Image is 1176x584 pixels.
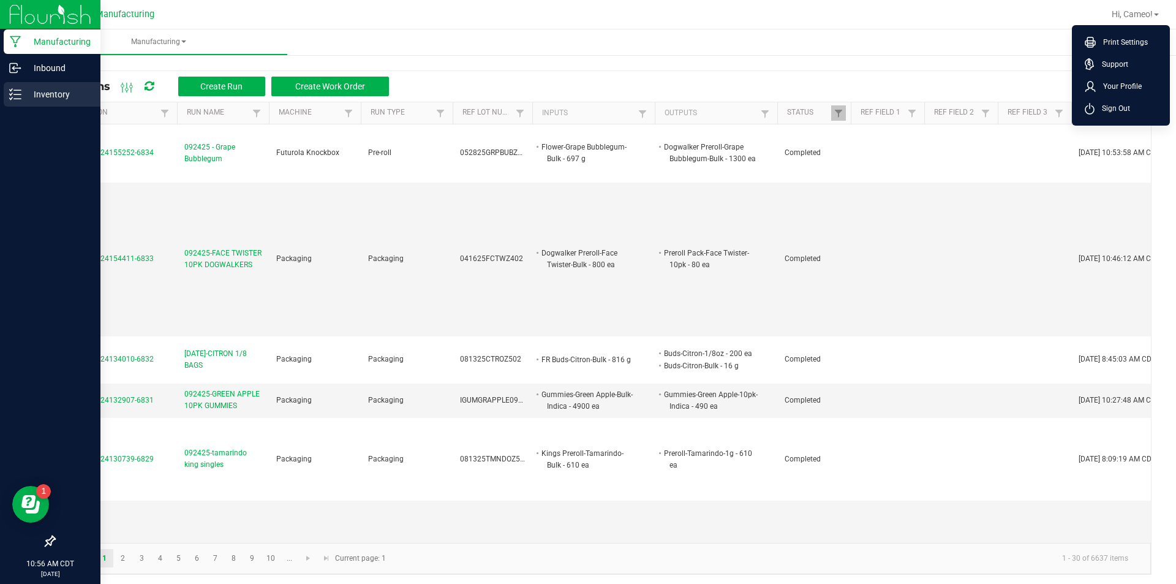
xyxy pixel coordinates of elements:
span: 092425-tamarindo king singles [184,447,262,471]
span: Packaging [368,396,404,404]
a: Ref Field 3Sortable [1008,108,1051,118]
span: Go to the last page [322,553,331,563]
p: Inventory [21,87,95,102]
inline-svg: Manufacturing [9,36,21,48]
span: [DATE] 10:27:48 AM CDT [1079,396,1160,404]
a: Ref Field 1Sortable [861,108,904,118]
a: Filter [249,105,264,121]
span: Packaging [368,355,404,363]
span: 041625FCTWZ402 [460,254,523,263]
a: Page 6 [188,549,206,567]
li: Gummies-Green Apple-Bulk-Indica - 4900 ea [540,389,636,412]
span: Packaging [276,455,312,463]
kendo-pager-info: 1 - 30 of 6637 items [393,548,1138,569]
span: 081325TMNDOZ502 [460,455,529,463]
a: Page 3 [133,549,151,567]
span: 092425-FACE TWISTER 10PK DOGWALKERS [184,248,262,271]
span: Completed [785,455,821,463]
inline-svg: Inventory [9,88,21,100]
a: ExtractionSortable [64,108,157,118]
a: Filter [758,106,772,121]
li: Dogwalker Preroll-Grape Bubblegum-Bulk - 1300 ea [662,141,759,165]
a: Go to the next page [300,549,317,567]
a: Page 2 [114,549,132,567]
a: Page 9 [243,549,261,567]
a: Filter [635,106,650,121]
span: Futurola Knockbox [276,148,339,157]
iframe: Resource center [12,486,49,523]
span: MP-20250924155252-6834 [62,148,154,157]
span: MP-20250924134010-6832 [62,355,154,363]
a: Page 4 [151,549,169,567]
a: Filter [341,105,356,121]
span: Create Run [200,82,243,91]
button: Create Work Order [271,77,389,96]
span: Support [1095,58,1128,70]
a: Go to the last page [317,549,335,567]
span: 052825GRPBUBZ202 [460,148,530,157]
a: Filter [1052,105,1066,121]
span: IGUMGRAPPLE090525 [460,396,535,404]
span: Packaging [276,396,312,404]
li: Preroll Pack-Face Twister-10pk - 80 ea [662,247,759,271]
a: Run TypeSortable [371,108,432,118]
inline-svg: Inbound [9,62,21,74]
span: Your Profile [1096,80,1142,93]
span: Hi, Cameo! [1112,9,1153,19]
span: Create Work Order [295,82,365,91]
a: Ref Field 2Sortable [934,108,978,118]
kendo-pager: Current page: 1 [55,543,1151,574]
a: StatusSortable [787,108,831,118]
a: Filter [513,105,527,121]
span: MP-20250924132907-6831 [62,396,154,404]
li: Sign Out [1075,97,1167,119]
a: Page 11 [281,549,298,567]
a: Page 1 [96,549,113,567]
a: Filter [157,105,172,121]
li: Buds-Citron-Bulk - 16 g [662,360,759,372]
a: Support [1085,58,1162,70]
a: Manufacturing [29,29,287,55]
span: Manufacturing [96,9,154,20]
p: [DATE] [6,569,95,578]
span: Completed [785,355,821,363]
li: Dogwalker Preroll-Face Twister-Bulk - 800 ea [540,247,636,271]
span: [DATE] 10:46:12 AM CDT [1079,254,1160,263]
span: MP-20250924154411-6833 [62,254,154,263]
span: Completed [785,148,821,157]
li: FR Buds-Citron-Bulk - 816 g [540,354,636,366]
span: 081325CTROZ502 [460,355,521,363]
span: [DATE]-CITRON 1/8 BAGS [184,348,262,371]
div: All Runs [64,76,398,97]
span: [DATE] 8:45:03 AM CDT [1079,355,1156,363]
span: [DATE] 10:53:58 AM CDT [1079,148,1160,157]
li: Kings Preroll-Tamarindo-Bulk - 610 ea [540,447,636,471]
a: MachineSortable [279,108,341,118]
a: Page 5 [170,549,187,567]
span: Packaging [368,455,404,463]
span: [DATE] 8:09:19 AM CDT [1079,455,1156,463]
th: Outputs [655,102,777,124]
p: 10:56 AM CDT [6,558,95,569]
a: Page 8 [225,549,243,567]
iframe: Resource center unread badge [36,484,51,499]
span: Pre-roll [368,148,391,157]
p: Manufacturing [21,34,95,49]
span: MP-20250924130739-6829 [62,455,154,463]
span: Manufacturing [29,37,287,47]
span: Sign Out [1095,102,1130,115]
span: 092425-GREEN APPLE 10PK GUMMIES [184,389,262,412]
li: Flower-Grape Bubblegum-Bulk - 697 g [540,141,636,165]
a: Page 7 [206,549,224,567]
a: Run NameSortable [187,108,249,118]
span: Packaging [276,254,312,263]
a: Filter [433,105,448,121]
th: Inputs [532,102,655,124]
span: Go to the next page [303,553,313,563]
a: Filter [978,105,993,121]
span: 092425 - Grape Bubblegum [184,142,262,165]
span: Print Settings [1096,36,1148,48]
li: Buds-Citron-1/8oz - 200 ea [662,347,759,360]
a: Page 10 [262,549,280,567]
